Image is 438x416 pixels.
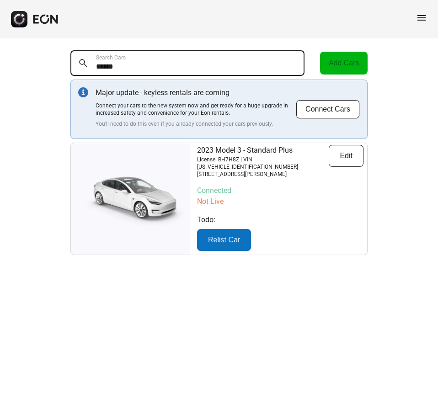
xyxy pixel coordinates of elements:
p: Not Live [197,196,363,207]
p: Connected [197,185,363,196]
p: Major update - keyless rentals are coming [96,87,296,98]
button: Connect Cars [296,100,360,119]
img: info [78,87,88,97]
p: Todo: [197,214,363,225]
label: Search Cars [96,54,126,61]
p: 2023 Model 3 - Standard Plus [197,145,329,156]
span: menu [416,12,427,23]
img: car [71,169,190,229]
button: Relist Car [197,229,251,251]
p: [STREET_ADDRESS][PERSON_NAME] [197,171,329,178]
button: Edit [329,145,363,167]
p: You'll need to do this even if you already connected your cars previously. [96,120,296,128]
p: Connect your cars to the new system now and get ready for a huge upgrade in increased safety and ... [96,102,296,117]
p: License: BH7H8Z | VIN: [US_VEHICLE_IDENTIFICATION_NUMBER] [197,156,329,171]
